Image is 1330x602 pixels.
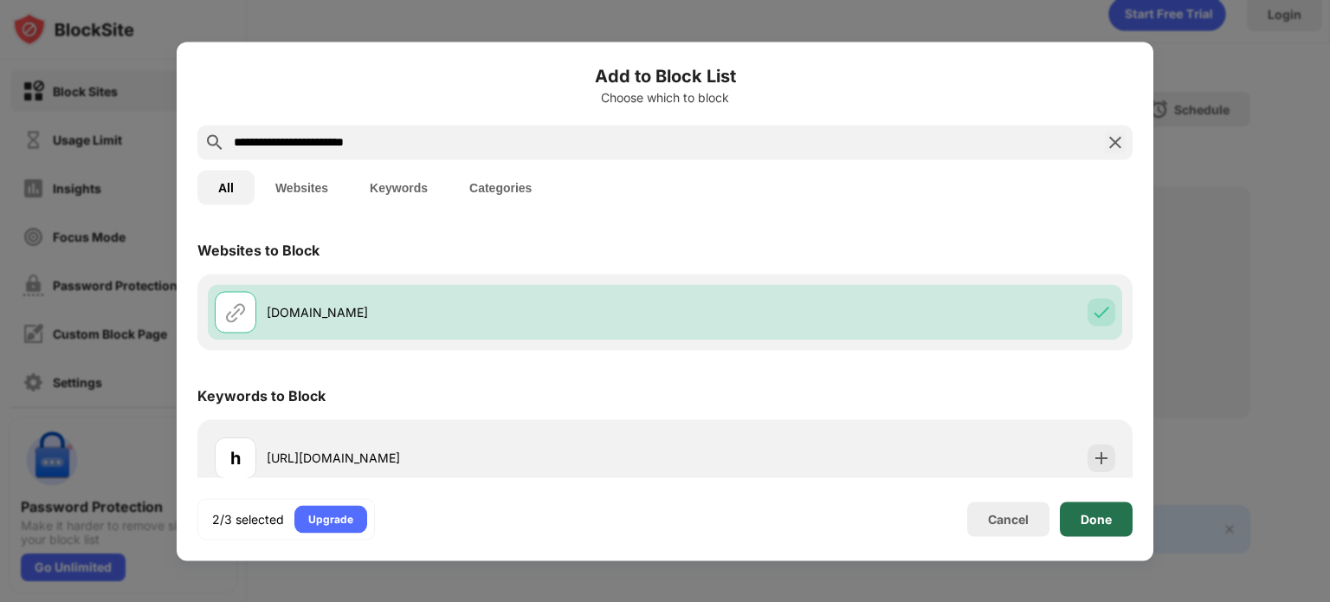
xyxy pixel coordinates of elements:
div: h [230,444,241,470]
h6: Add to Block List [197,62,1133,88]
div: Keywords to Block [197,386,326,404]
button: All [197,170,255,204]
div: Upgrade [308,510,353,528]
img: search.svg [204,132,225,152]
div: 2/3 selected [212,510,284,528]
button: Categories [449,170,552,204]
div: Done [1081,512,1112,526]
div: [URL][DOMAIN_NAME] [267,449,665,467]
div: Cancel [988,512,1029,527]
div: [DOMAIN_NAME] [267,303,665,321]
img: search-close [1105,132,1126,152]
div: Choose which to block [197,90,1133,104]
img: url.svg [225,301,246,322]
button: Websites [255,170,349,204]
button: Keywords [349,170,449,204]
div: Websites to Block [197,241,320,258]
